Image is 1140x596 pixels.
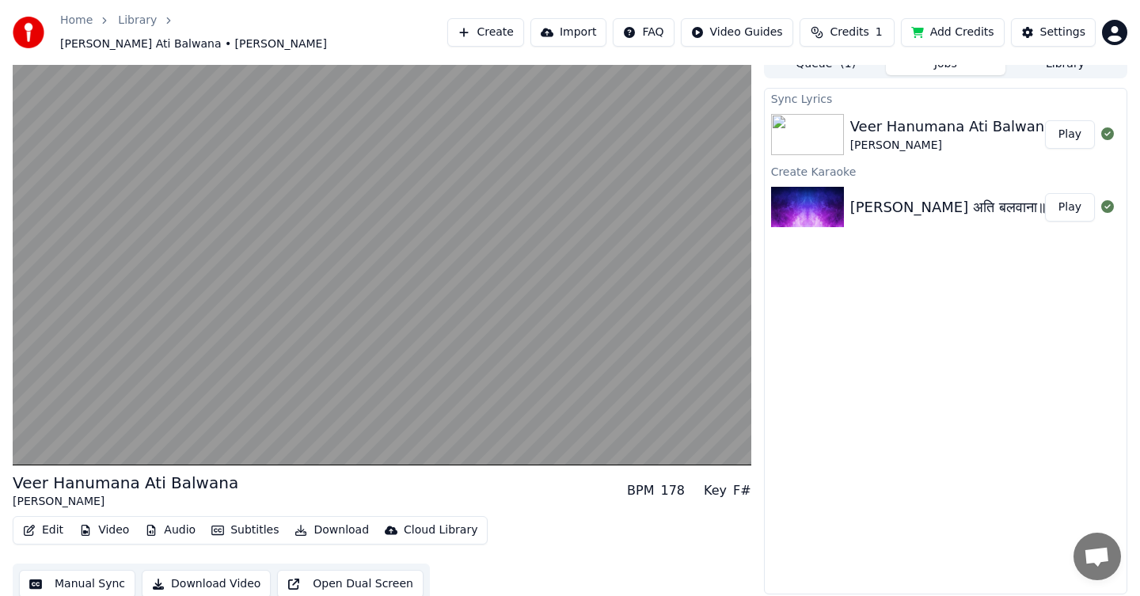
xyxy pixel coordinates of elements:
div: F# [733,481,751,500]
img: youka [13,17,44,48]
div: 178 [660,481,685,500]
button: Settings [1011,18,1096,47]
span: Credits [830,25,868,40]
button: Download [288,519,375,541]
a: Library [118,13,157,28]
button: Credits1 [800,18,895,47]
button: Play [1045,120,1095,149]
nav: breadcrumb [60,13,447,52]
div: [PERSON_NAME] [13,494,238,510]
div: [PERSON_NAME] [850,138,1054,154]
div: Settings [1040,25,1085,40]
div: Sync Lyrics [765,89,1127,108]
div: Veer Hanumana Ati Balwana [13,472,238,494]
div: Key [704,481,727,500]
div: Cloud Library [404,522,477,538]
button: Subtitles [205,519,285,541]
button: Play [1045,193,1095,222]
button: FAQ [613,18,674,47]
div: Open chat [1073,533,1121,580]
button: Video [73,519,135,541]
button: Audio [139,519,202,541]
button: Create [447,18,524,47]
a: Home [60,13,93,28]
div: Create Karaoke [765,161,1127,180]
span: 1 [876,25,883,40]
div: BPM [627,481,654,500]
button: Add Credits [901,18,1005,47]
button: Video Guides [681,18,793,47]
button: Import [530,18,606,47]
span: [PERSON_NAME] Ati Balwana • [PERSON_NAME] [60,36,327,52]
button: Edit [17,519,70,541]
div: Veer Hanumana Ati Balwana [850,116,1054,138]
